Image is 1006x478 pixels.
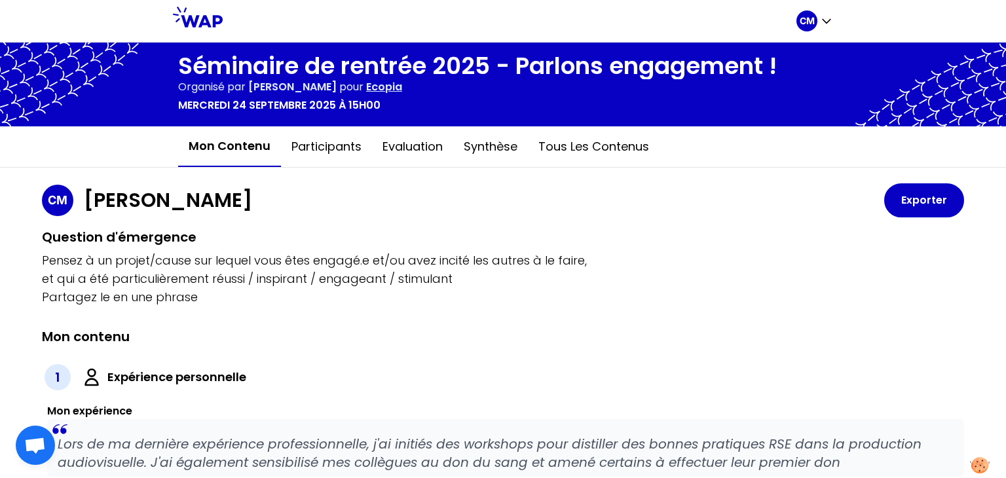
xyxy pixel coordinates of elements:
p: Organisé par [178,79,246,95]
p: Ecopia [366,79,402,95]
button: CM [796,10,833,31]
button: Mon contenu [178,126,281,167]
p: Pensez à un projet/cause sur lequel vous êtes engagé.e et/ou avez incité les autres à le faire, e... [42,251,964,306]
p: CM [48,191,67,210]
p: Lors de ma dernière expérience professionnelle, j'ai initiés des workshops pour distiller des bon... [58,435,954,471]
div: 1 [45,364,71,390]
p: pour [339,79,363,95]
p: CM [800,14,815,28]
h2: Mon contenu [42,327,130,346]
div: Ouvrir le chat [16,426,55,465]
button: Participants [281,127,372,166]
button: Tous les contenus [528,127,660,166]
label: Expérience personnelle [107,368,246,386]
button: Synthèse [453,127,528,166]
h3: Mon expérience [47,403,964,419]
h2: Question d'émergence [42,228,964,246]
span: [PERSON_NAME] [248,79,337,94]
p: mercredi 24 septembre 2025 à 15h00 [178,98,381,113]
button: Evaluation [372,127,453,166]
h1: Séminaire de rentrée 2025 - Parlons engagement ! [178,53,777,79]
h1: [PERSON_NAME] [84,189,252,212]
button: Exporter [884,183,964,217]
